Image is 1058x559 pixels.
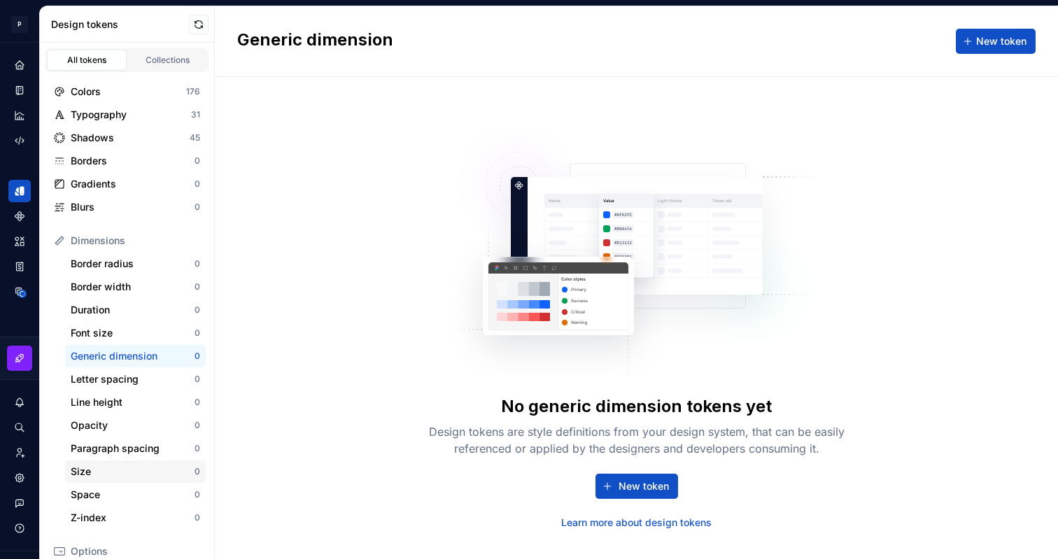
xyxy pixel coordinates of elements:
[195,512,200,523] div: 0
[195,466,200,477] div: 0
[48,127,206,149] a: Shadows45
[195,443,200,454] div: 0
[8,281,31,303] a: Data sources
[71,177,195,191] div: Gradients
[71,85,186,99] div: Colors
[619,479,669,493] span: New token
[133,55,203,66] div: Collections
[8,205,31,227] a: Components
[65,299,206,321] a: Duration0
[186,86,200,97] div: 176
[195,327,200,339] div: 0
[65,276,206,298] a: Border width0
[65,253,206,275] a: Border radius0
[65,483,206,506] a: Space0
[8,129,31,152] a: Code automation
[71,372,195,386] div: Letter spacing
[65,345,206,367] a: Generic dimension0
[595,474,678,499] button: New token
[71,303,195,317] div: Duration
[71,326,195,340] div: Font size
[65,368,206,390] a: Letter spacing0
[65,437,206,460] a: Paragraph spacing0
[190,132,200,143] div: 45
[8,255,31,278] a: Storybook stories
[71,131,190,145] div: Shadows
[65,391,206,413] a: Line height0
[48,196,206,218] a: Blurs0
[71,200,195,214] div: Blurs
[52,55,122,66] div: All tokens
[956,29,1036,54] button: New token
[195,178,200,190] div: 0
[8,104,31,127] a: Analytics
[71,108,191,122] div: Typography
[8,492,31,514] button: Contact support
[8,441,31,464] a: Invite team
[65,322,206,344] a: Font size0
[48,173,206,195] a: Gradients0
[11,16,28,33] div: P
[8,230,31,253] a: Assets
[195,351,200,362] div: 0
[71,349,195,363] div: Generic dimension
[195,397,200,408] div: 0
[8,416,31,439] button: Search ⌘K
[501,395,772,418] div: No generic dimension tokens yet
[8,391,31,413] button: Notifications
[71,488,195,502] div: Space
[71,441,195,455] div: Paragraph spacing
[71,511,195,525] div: Z-index
[71,234,200,248] div: Dimensions
[71,418,195,432] div: Opacity
[65,507,206,529] a: Z-index0
[3,9,36,39] button: P
[195,258,200,269] div: 0
[413,423,861,457] div: Design tokens are style definitions from your design system, that can be easily referenced or app...
[8,54,31,76] a: Home
[71,395,195,409] div: Line height
[71,465,195,479] div: Size
[195,489,200,500] div: 0
[195,281,200,292] div: 0
[195,374,200,385] div: 0
[8,79,31,101] a: Documentation
[65,414,206,437] a: Opacity0
[51,17,189,31] div: Design tokens
[48,80,206,103] a: Colors176
[71,280,195,294] div: Border width
[65,460,206,483] a: Size0
[48,150,206,172] a: Borders0
[48,104,206,126] a: Typography31
[195,420,200,431] div: 0
[8,467,31,489] a: Settings
[195,155,200,167] div: 0
[71,257,195,271] div: Border radius
[8,180,31,202] a: Design tokens
[195,201,200,213] div: 0
[195,304,200,316] div: 0
[71,154,195,168] div: Borders
[976,34,1027,48] span: New token
[237,29,393,54] h2: Generic dimension
[71,544,200,558] div: Options
[561,516,712,530] a: Learn more about design tokens
[191,109,200,120] div: 31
